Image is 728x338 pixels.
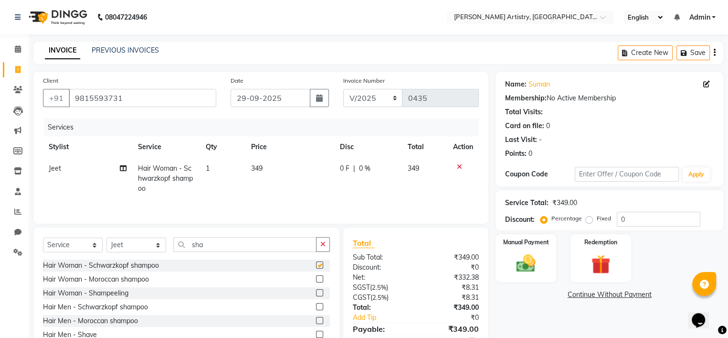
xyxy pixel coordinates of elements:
div: Hair Woman - Schwarzkopf shampoo [43,261,159,271]
div: Service Total: [505,198,549,208]
div: - [539,135,542,145]
div: ₹349.00 [552,198,577,208]
div: ₹0 [427,313,486,323]
button: Apply [683,167,710,182]
span: CGST [353,293,370,302]
span: 1 [206,164,210,173]
th: Price [245,136,334,158]
div: Total: [346,303,416,313]
div: Membership: [505,93,547,103]
div: Discount: [346,262,416,273]
span: 0 % [359,164,370,174]
div: Card on file: [505,121,544,131]
div: ( ) [346,283,416,293]
a: Continue Without Payment [497,290,721,300]
span: SGST [353,283,370,292]
span: Total [353,238,375,248]
span: Admin [689,12,710,22]
span: 349 [251,164,263,173]
div: Name: [505,79,527,89]
label: Client [43,76,58,85]
div: ₹0 [416,262,486,273]
div: Payable: [346,323,416,335]
div: 0 [528,149,532,159]
input: Search by Name/Mobile/Email/Code [69,89,216,107]
label: Redemption [584,238,617,247]
span: 2.5% [372,294,387,301]
div: Discount: [505,215,535,225]
span: | [353,164,355,174]
label: Fixed [597,214,611,223]
th: Stylist [43,136,132,158]
img: _cash.svg [510,252,541,274]
div: Last Visit: [505,135,537,145]
div: ₹332.38 [416,273,486,283]
label: Percentage [551,214,582,223]
input: Enter Offer / Coupon Code [575,167,679,182]
div: ₹8.31 [416,293,486,303]
div: ₹349.00 [416,252,486,262]
span: 0 F [340,164,349,174]
a: Add Tip [346,313,428,323]
img: logo [24,4,90,31]
th: Qty [200,136,245,158]
div: ₹349.00 [416,323,486,335]
button: Save [676,45,710,60]
div: No Active Membership [505,93,714,103]
a: Suman [528,79,550,89]
div: Coupon Code [505,169,575,179]
th: Disc [334,136,402,158]
div: ( ) [346,293,416,303]
div: Total Visits: [505,107,543,117]
button: Create New [618,45,673,60]
div: Hair Men - Moroccan shampoo [43,316,138,326]
th: Service [132,136,200,158]
span: Hair Woman - Schwarzkopf shampoo [138,164,193,193]
div: Hair Woman - Shampeeling [43,288,128,298]
div: Net: [346,273,416,283]
label: Invoice Number [343,76,385,85]
b: 08047224946 [105,4,147,31]
div: Points: [505,149,527,159]
span: Jeet [49,164,61,173]
span: 349 [407,164,419,173]
input: Search or Scan [173,237,317,252]
div: Services [44,119,486,136]
a: INVOICE [45,42,80,59]
div: Hair Woman - Moroccan shampoo [43,274,149,284]
span: 2.5% [372,283,386,291]
div: ₹8.31 [416,283,486,293]
a: PREVIOUS INVOICES [92,46,159,55]
div: ₹349.00 [416,303,486,313]
label: Date [231,76,243,85]
button: +91 [43,89,70,107]
th: Action [447,136,479,158]
label: Manual Payment [503,238,549,247]
div: 0 [546,121,550,131]
div: Sub Total: [346,252,416,262]
th: Total [401,136,447,158]
iframe: chat widget [688,300,718,328]
img: _gift.svg [585,252,616,276]
div: Hair Men - Schwarzkopf shampoo [43,302,148,312]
